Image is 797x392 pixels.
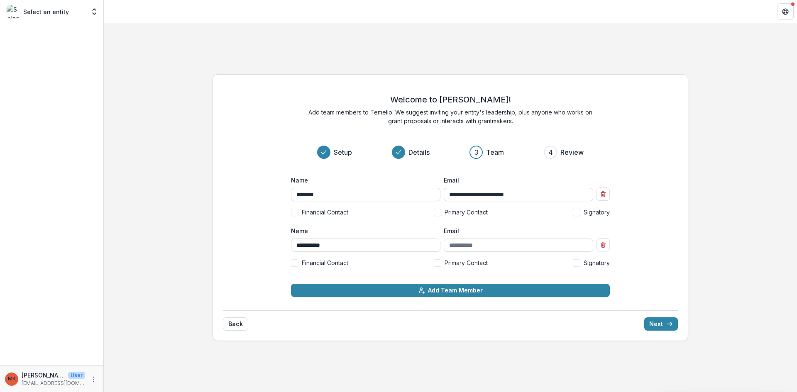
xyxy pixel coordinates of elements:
[548,147,553,157] div: 4
[390,95,511,105] h2: Welcome to [PERSON_NAME]!
[23,7,69,16] p: Select an entity
[474,147,478,157] div: 3
[291,176,435,185] label: Name
[317,146,584,159] div: Progress
[22,380,85,387] p: [EMAIL_ADDRESS][DOMAIN_NAME]
[88,374,98,384] button: More
[408,147,430,157] h3: Details
[486,147,504,157] h3: Team
[302,208,348,217] span: Financial Contact
[584,208,610,217] span: Signatory
[223,317,248,331] button: Back
[302,258,348,267] span: Financial Contact
[444,176,588,185] label: Email
[291,226,435,235] label: Name
[597,238,610,251] button: Remove team member
[8,376,16,382] div: M Kelley
[445,258,488,267] span: Primary Contact
[584,258,610,267] span: Signatory
[7,5,20,18] img: Select an entity
[305,108,596,125] p: Add team members to Temelio. We suggest inviting your entity's leadership, plus anyone who works ...
[334,147,352,157] h3: Setup
[444,226,588,235] label: Email
[291,284,610,297] button: Add Team Member
[597,187,610,201] button: Remove team member
[68,372,85,379] p: User
[560,147,584,157] h3: Review
[22,371,65,380] p: [PERSON_NAME]
[445,208,488,217] span: Primary Contact
[644,317,678,331] button: Next
[88,3,100,20] button: Open entity switcher
[777,3,794,20] button: Get Help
